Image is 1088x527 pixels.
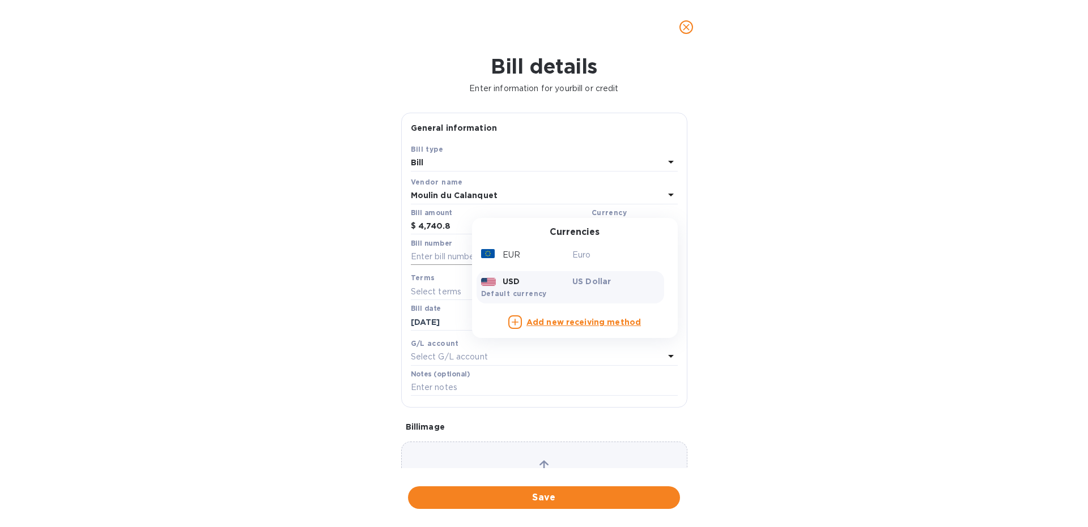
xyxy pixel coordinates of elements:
[408,486,680,509] button: Save
[411,306,441,312] label: Bill date
[411,286,462,298] p: Select terms
[572,276,660,287] p: US Dollar
[9,83,1079,95] p: Enter information for your bill or credit
[503,249,520,261] p: EUR
[406,421,683,432] p: Bill image
[417,491,671,504] span: Save
[673,14,700,41] button: close
[411,351,488,363] p: Select G/L account
[481,278,496,286] img: USD
[418,218,587,235] input: $ Enter bill amount
[411,158,424,167] b: Bill
[411,248,678,265] input: Enter bill number
[481,289,547,298] b: Default currency
[411,240,452,247] label: Bill number
[411,145,444,153] b: Bill type
[592,208,627,217] b: Currency
[411,178,463,186] b: Vendor name
[411,209,452,216] label: Bill amount
[411,371,470,378] label: Notes (optional)
[572,249,660,261] p: Euro
[411,314,518,331] input: Select date
[411,273,435,282] b: Terms
[550,227,600,238] h3: Currencies
[9,54,1079,78] h1: Bill details
[411,339,459,348] b: G/L account
[411,379,678,396] input: Enter notes
[411,123,498,132] b: General information
[411,218,418,235] div: $
[526,318,641,327] b: Add new receiving method
[411,191,498,200] b: Moulin du Calanquet
[503,276,520,287] p: USD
